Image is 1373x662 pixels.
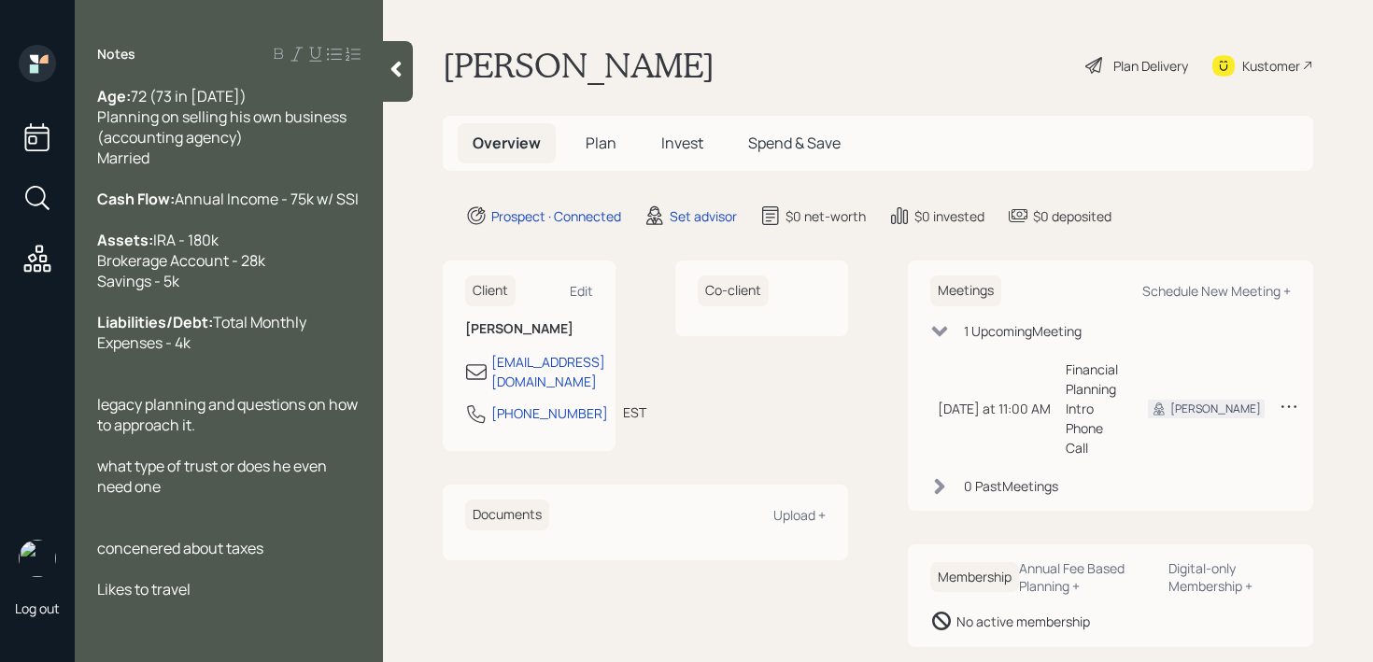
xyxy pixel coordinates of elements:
[97,456,330,497] span: what type of trust or does he even need one
[570,282,593,300] div: Edit
[491,352,605,391] div: [EMAIL_ADDRESS][DOMAIN_NAME]
[97,189,175,209] span: Cash Flow:
[586,133,616,153] span: Plan
[623,402,646,422] div: EST
[786,206,866,226] div: $0 net-worth
[97,579,191,599] span: Likes to travel
[748,133,841,153] span: Spend & Save
[443,45,715,86] h1: [PERSON_NAME]
[19,540,56,577] img: retirable_logo.png
[97,538,263,558] span: concenered about taxes
[175,189,359,209] span: Annual Income - 75k w/ SSI
[15,599,60,617] div: Log out
[465,275,516,306] h6: Client
[491,206,621,226] div: Prospect · Connected
[97,394,361,435] span: legacy planning and questions on how to approach it.
[97,312,309,353] span: Total Monthly Expenses - 4k
[698,275,769,306] h6: Co-client
[1019,559,1154,595] div: Annual Fee Based Planning +
[465,321,593,337] h6: [PERSON_NAME]
[97,230,265,291] span: IRA - 180k Brokerage Account - 28k Savings - 5k
[473,133,541,153] span: Overview
[97,230,153,250] span: Assets:
[964,321,1082,341] div: 1 Upcoming Meeting
[97,86,131,106] span: Age:
[661,133,703,153] span: Invest
[1033,206,1111,226] div: $0 deposited
[1066,359,1118,458] div: Financial Planning Intro Phone Call
[1168,559,1291,595] div: Digital-only Membership +
[97,312,213,332] span: Liabilities/Debt:
[1142,282,1291,300] div: Schedule New Meeting +
[773,506,826,524] div: Upload +
[938,399,1051,418] div: [DATE] at 11:00 AM
[914,206,984,226] div: $0 invested
[956,612,1090,631] div: No active membership
[1242,56,1300,76] div: Kustomer
[930,275,1001,306] h6: Meetings
[670,206,737,226] div: Set advisor
[465,500,549,530] h6: Documents
[1113,56,1188,76] div: Plan Delivery
[97,45,135,63] label: Notes
[1170,401,1261,417] div: [PERSON_NAME]
[964,476,1058,496] div: 0 Past Meeting s
[97,86,349,168] span: 72 (73 in [DATE]) Planning on selling his own business (accounting agency) Married
[930,562,1019,593] h6: Membership
[491,403,608,423] div: [PHONE_NUMBER]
